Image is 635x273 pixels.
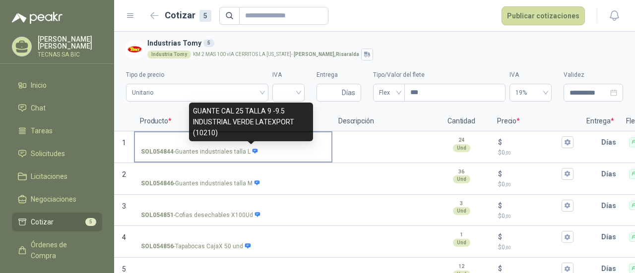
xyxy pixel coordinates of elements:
span: Chat [31,103,46,113]
input: $$0,00 [504,170,560,177]
span: ,00 [505,214,511,219]
a: Órdenes de Compra [12,235,102,265]
h3: Industrias Tomy [147,38,619,49]
span: 2 [122,170,126,178]
span: 4 [122,233,126,241]
a: Tareas [12,121,102,140]
p: 12 [458,263,464,271]
span: 0 [502,244,511,251]
p: KM 2 MAS 100 vIA CERRITOS LA [US_STATE] - [193,52,359,57]
button: $$0,00 [562,200,573,212]
p: 36 [458,168,464,176]
p: Días [601,164,620,184]
strong: SOL054851 [141,211,174,220]
input: $$0,00 [504,138,560,146]
p: Días [601,227,620,247]
label: Tipo/Valor del flete [373,70,506,80]
p: $ [498,231,502,242]
input: SOL054846-Guantes industriales talla M [141,170,325,178]
p: Días [601,196,620,216]
p: TECNAS SA BIC [38,52,102,57]
p: [PERSON_NAME] [PERSON_NAME] [38,36,102,50]
p: $ [498,200,502,211]
strong: SOL054846 [141,179,174,188]
input: SOL054851-Cofias desechables X100Ud [141,202,325,210]
p: Cantidad [432,111,491,131]
span: Negociaciones [31,194,76,205]
input: $$0,00 [504,202,560,209]
p: Precio [491,111,580,131]
span: Tareas [31,125,53,136]
span: Órdenes de Compra [31,239,93,261]
label: Validez [564,70,623,80]
input: $ [504,265,560,273]
div: 5 [203,39,214,47]
button: $$0,00 [562,168,573,180]
p: $ [498,168,502,179]
span: 0 [502,181,511,188]
span: Cotizar [31,217,54,227]
div: Und [453,144,470,152]
p: 24 [458,136,464,144]
p: - Guantes industriales talla L [141,147,258,157]
img: Logo peakr [12,12,63,24]
label: IVA [272,70,305,80]
p: Días [601,132,620,152]
p: Entrega [580,111,620,131]
p: $ [498,148,573,158]
img: Company Logo [126,41,143,58]
div: Und [453,239,470,247]
p: - Guantes industriales talla M [141,179,260,188]
button: $$0,00 [562,231,573,243]
span: 0 [502,149,511,156]
strong: [PERSON_NAME] , Risaralda [294,52,359,57]
span: 0 [502,213,511,219]
h2: Cotizar [165,8,211,22]
span: Solicitudes [31,148,65,159]
a: Cotizar5 [12,213,102,231]
a: Solicitudes [12,144,102,163]
strong: SOL054844 [141,147,174,157]
p: 3 [460,200,463,208]
label: IVA [509,70,552,80]
strong: SOL054856 [141,242,174,251]
p: $ [498,180,573,189]
span: 5 [122,265,126,273]
p: $ [498,212,573,221]
span: Licitaciones [31,171,67,182]
div: Und [453,175,470,183]
span: Unitario [132,85,262,100]
a: Licitaciones [12,167,102,186]
div: 5 [199,10,211,22]
label: Entrega [317,70,361,80]
span: ,00 [505,182,511,187]
div: Industria Tomy [147,51,191,58]
p: $ [498,137,502,148]
a: Chat [12,99,102,117]
div: GUANTE CAL 25 TALLA 9 -9.5 INDUSTRIAL VERDE LATEXPORT (10210) [189,103,313,141]
input: $$0,00 [504,233,560,241]
span: Flex [379,85,399,100]
div: Und [453,207,470,215]
p: Producto [134,111,332,131]
span: 19% [515,85,546,100]
p: - Cofias desechables X100Ud [141,211,261,220]
span: 1 [122,139,126,147]
span: Días [342,84,355,101]
p: - Tapabocas CajaX 50 und [141,242,251,251]
a: Inicio [12,76,102,95]
p: 1 [460,231,463,239]
button: $$0,00 [562,136,573,148]
a: Negociaciones [12,190,102,209]
p: Descripción [332,111,432,131]
span: ,00 [505,150,511,156]
button: Publicar cotizaciones [502,6,585,25]
span: ,00 [505,245,511,250]
label: Tipo de precio [126,70,268,80]
p: $ [498,243,573,252]
span: 3 [122,202,126,210]
span: Inicio [31,80,47,91]
input: SOL054856-Tapabocas CajaX 50 und [141,233,325,241]
span: 5 [85,218,96,226]
input: SOL054844-Guantes industriales talla L [141,139,325,146]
